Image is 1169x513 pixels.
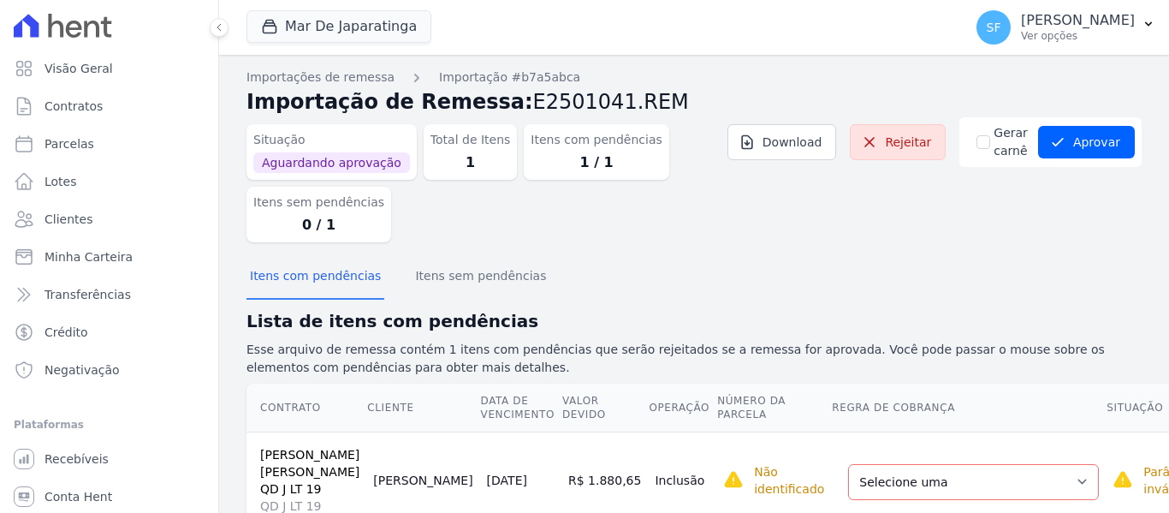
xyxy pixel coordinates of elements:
[963,3,1169,51] button: SF [PERSON_NAME] Ver opções
[561,384,648,432] th: Valor devido
[987,21,1001,33] span: SF
[45,488,112,505] span: Conta Hent
[531,152,662,173] dd: 1 / 1
[246,255,384,300] button: Itens com pendências
[531,131,662,149] dt: Itens com pendências
[253,215,384,236] dd: 0 / 1
[412,255,549,300] button: Itens sem pendências
[260,448,359,496] a: [PERSON_NAME] [PERSON_NAME] QD J LT 19
[7,240,211,274] a: Minha Carteira
[45,450,109,468] span: Recebíveis
[7,315,211,349] a: Crédito
[253,194,384,212] dt: Itens sem pendências
[45,286,131,303] span: Transferências
[727,124,837,160] a: Download
[7,353,211,387] a: Negativação
[253,131,410,149] dt: Situação
[1038,126,1135,158] button: Aprovar
[648,384,716,432] th: Operação
[754,463,824,498] p: Não identificado
[45,248,133,265] span: Minha Carteira
[45,60,113,77] span: Visão Geral
[45,135,94,152] span: Parcelas
[246,69,395,86] a: Importações de remessa
[7,89,211,123] a: Contratos
[7,127,211,161] a: Parcelas
[716,384,831,432] th: Número da Parcela
[439,69,580,86] a: Importação #b7a5abca
[246,86,1142,117] h2: Importação de Remessa:
[45,361,120,379] span: Negativação
[7,202,211,236] a: Clientes
[246,10,431,43] button: Mar De Japaratinga
[1021,29,1135,43] p: Ver opções
[7,164,211,199] a: Lotes
[14,415,205,435] div: Plataformas
[1021,12,1135,29] p: [PERSON_NAME]
[246,69,1142,86] nav: Breadcrumb
[366,384,479,432] th: Cliente
[430,152,511,173] dd: 1
[533,90,689,114] span: E2501041.REM
[994,124,1028,160] label: Gerar carnê
[7,442,211,476] a: Recebíveis
[45,98,103,115] span: Contratos
[253,152,410,173] span: Aguardando aprovação
[246,341,1142,377] p: Esse arquivo de remessa contém 1 itens com pendências que serão rejeitados se a remessa for aprov...
[7,277,211,312] a: Transferências
[45,211,92,228] span: Clientes
[430,131,511,149] dt: Total de Itens
[246,308,1142,334] h2: Lista de itens com pendências
[246,384,366,432] th: Contrato
[45,173,77,190] span: Lotes
[850,124,946,160] a: Rejeitar
[7,51,211,86] a: Visão Geral
[480,384,561,432] th: Data de Vencimento
[831,384,1106,432] th: Regra de Cobrança
[45,324,88,341] span: Crédito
